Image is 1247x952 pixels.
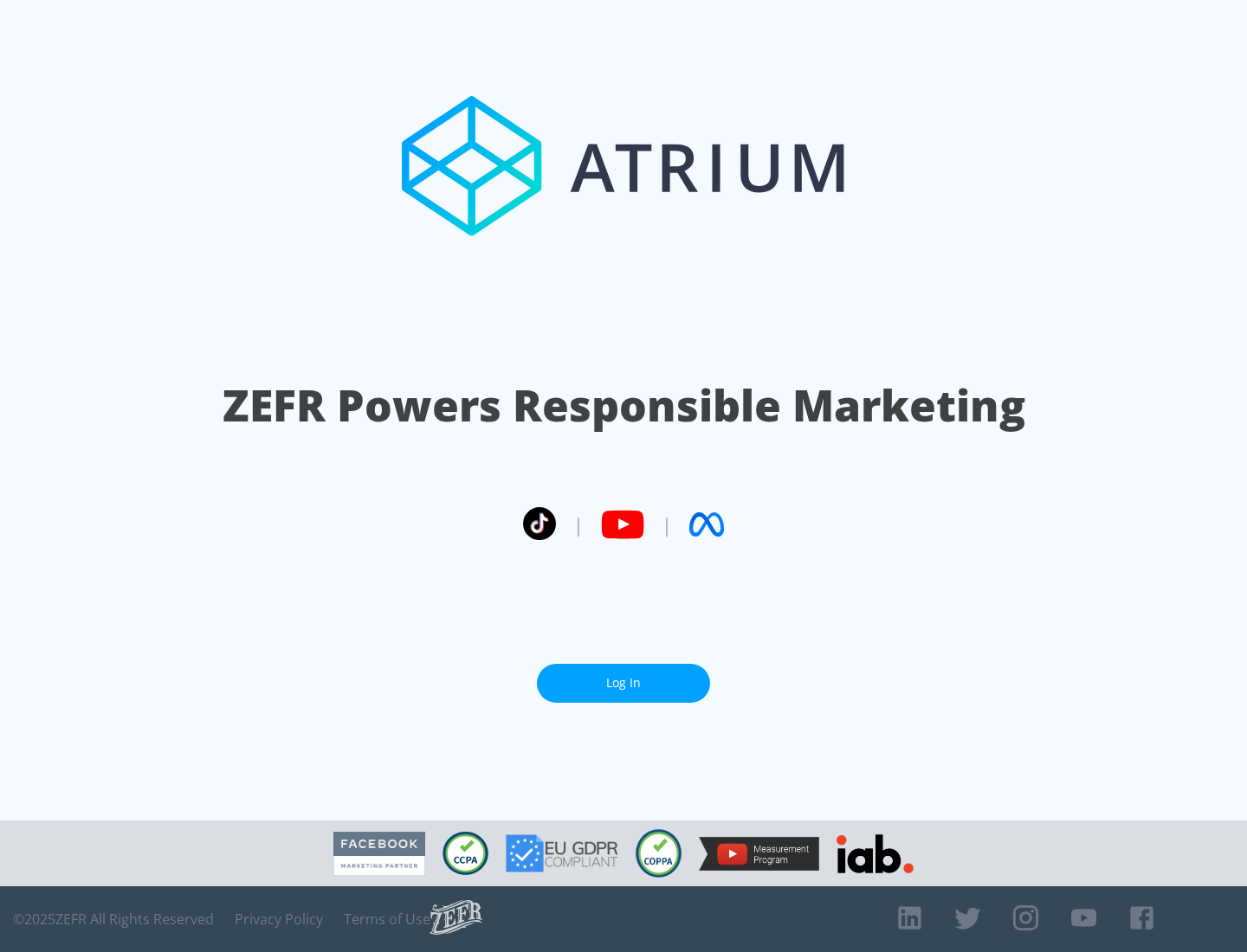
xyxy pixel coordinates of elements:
img: COPPA Compliant [636,829,682,878]
img: YouTube Measurement Program [699,837,819,871]
span: © 2025 ZEFR All Rights Reserved [13,910,214,928]
img: GDPR Compliant [506,834,618,872]
a: Terms of Use [344,910,430,928]
span: | [573,511,584,537]
a: Privacy Policy [235,910,323,928]
img: IAB [837,834,914,873]
img: CCPA Compliant [443,832,488,875]
h1: ZEFR Powers Responsible Marketing [223,376,1025,435]
span: | [662,511,672,537]
img: Facebook Marketing Partner [333,832,425,876]
a: Log In [537,664,710,703]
